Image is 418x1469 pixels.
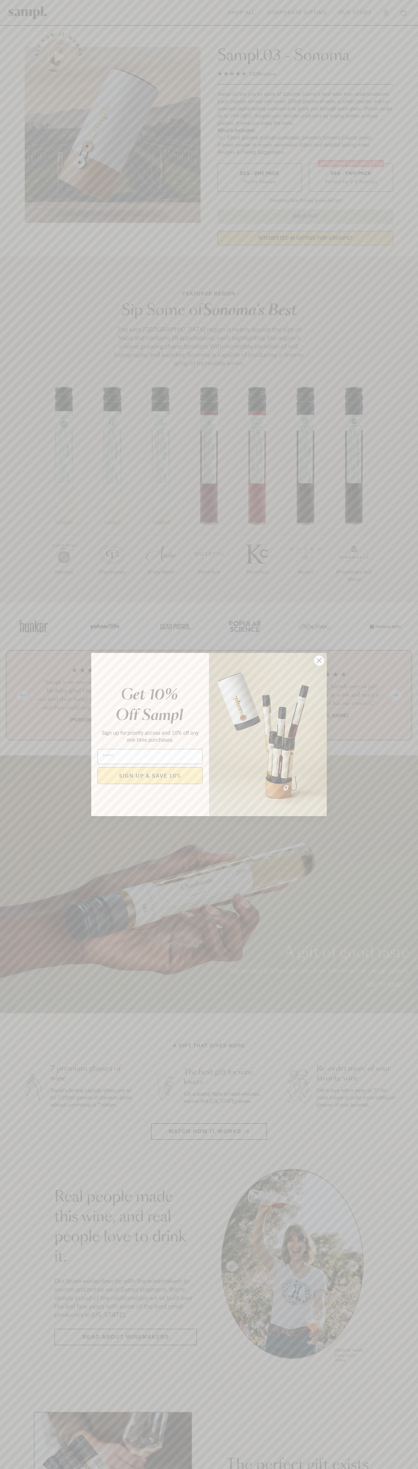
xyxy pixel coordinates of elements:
input: Email [98,749,203,764]
em: Get 10% Off Sampl [116,688,183,723]
img: 96933287-25a1-481a-a6d8-4dd623390dc6.png [209,653,327,816]
button: Close dialog [314,655,324,666]
span: Sign up for priority access and 10% off any one-time purchases. [102,729,198,743]
button: SIGN UP & SAVE 10% [98,767,203,784]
